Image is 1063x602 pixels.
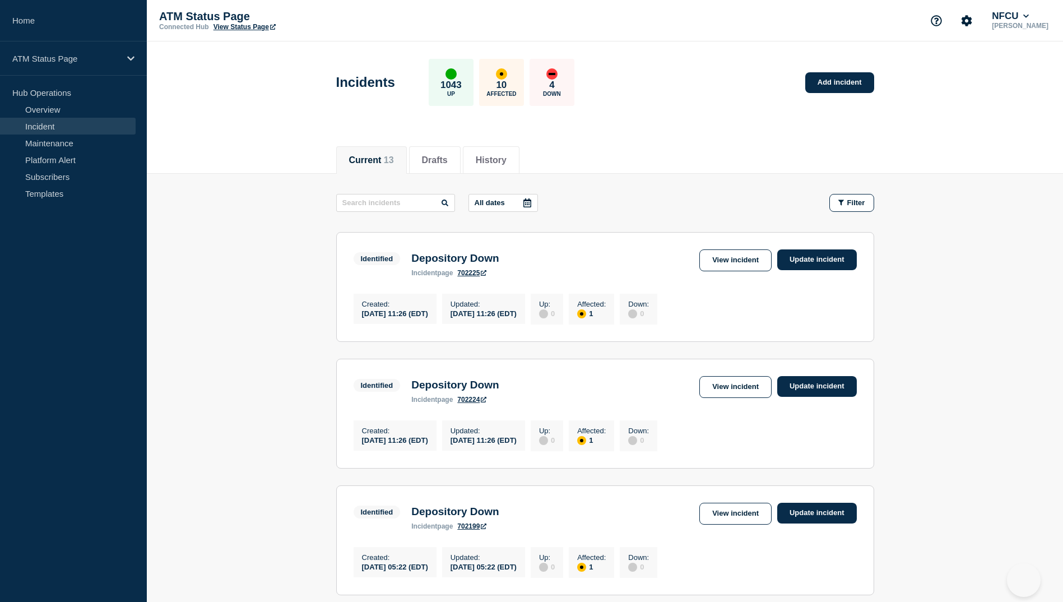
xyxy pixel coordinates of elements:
span: Identified [354,379,401,392]
div: [DATE] 11:26 (EDT) [362,435,428,444]
a: View incident [699,503,772,525]
span: 13 [384,155,394,165]
p: Down : [628,300,649,308]
p: 10 [496,80,507,91]
span: Identified [354,506,401,518]
p: Affected : [577,553,606,562]
div: affected [577,309,586,318]
a: 702199 [457,522,486,530]
p: Affected : [577,300,606,308]
p: Down : [628,553,649,562]
a: Add incident [805,72,874,93]
p: Affected [486,91,516,97]
a: Update incident [777,376,857,397]
div: 0 [539,562,555,572]
button: Filter [829,194,874,212]
div: [DATE] 11:26 (EDT) [451,435,517,444]
div: 0 [628,562,649,572]
p: [PERSON_NAME] [990,22,1051,30]
a: Update incident [777,249,857,270]
h3: Depository Down [411,379,499,391]
a: View incident [699,249,772,271]
p: Down [543,91,561,97]
h1: Incidents [336,75,395,90]
p: Down : [628,427,649,435]
div: [DATE] 05:22 (EDT) [451,562,517,571]
p: Affected : [577,427,606,435]
a: 702225 [457,269,486,277]
div: 0 [628,435,649,445]
p: ATM Status Page [12,54,120,63]
p: Created : [362,300,428,308]
span: incident [411,522,437,530]
p: page [411,522,453,530]
div: [DATE] 05:22 (EDT) [362,562,428,571]
p: Created : [362,553,428,562]
button: All dates [468,194,538,212]
input: Search incidents [336,194,455,212]
p: page [411,269,453,277]
div: 1 [577,308,606,318]
div: affected [577,563,586,572]
p: Updated : [451,427,517,435]
div: disabled [539,436,548,445]
div: disabled [539,309,548,318]
a: Update incident [777,503,857,524]
iframe: Help Scout Beacon - Open [1007,563,1041,597]
div: up [445,68,457,80]
div: affected [577,436,586,445]
a: 702224 [457,396,486,404]
div: 0 [539,308,555,318]
span: incident [411,396,437,404]
p: 4 [549,80,554,91]
button: NFCU [990,11,1031,22]
p: ATM Status Page [159,10,383,23]
button: Account settings [955,9,978,33]
div: 0 [539,435,555,445]
p: Up : [539,553,555,562]
a: View Status Page [213,23,276,31]
span: incident [411,269,437,277]
div: disabled [628,309,637,318]
a: View incident [699,376,772,398]
p: 1043 [440,80,462,91]
p: Updated : [451,300,517,308]
button: History [476,155,507,165]
div: [DATE] 11:26 (EDT) [451,308,517,318]
p: page [411,396,453,404]
h3: Depository Down [411,506,499,518]
p: Up [447,91,455,97]
button: Current 13 [349,155,394,165]
div: 1 [577,435,606,445]
div: 0 [628,308,649,318]
div: [DATE] 11:26 (EDT) [362,308,428,318]
div: 1 [577,562,606,572]
div: disabled [628,436,637,445]
div: down [546,68,558,80]
p: Up : [539,300,555,308]
button: Support [925,9,948,33]
span: Identified [354,252,401,265]
p: All dates [475,198,505,207]
h3: Depository Down [411,252,499,265]
div: disabled [539,563,548,572]
p: Up : [539,427,555,435]
div: disabled [628,563,637,572]
p: Updated : [451,553,517,562]
div: affected [496,68,507,80]
p: Created : [362,427,428,435]
span: Filter [847,198,865,207]
button: Drafts [422,155,448,165]
p: Connected Hub [159,23,209,31]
